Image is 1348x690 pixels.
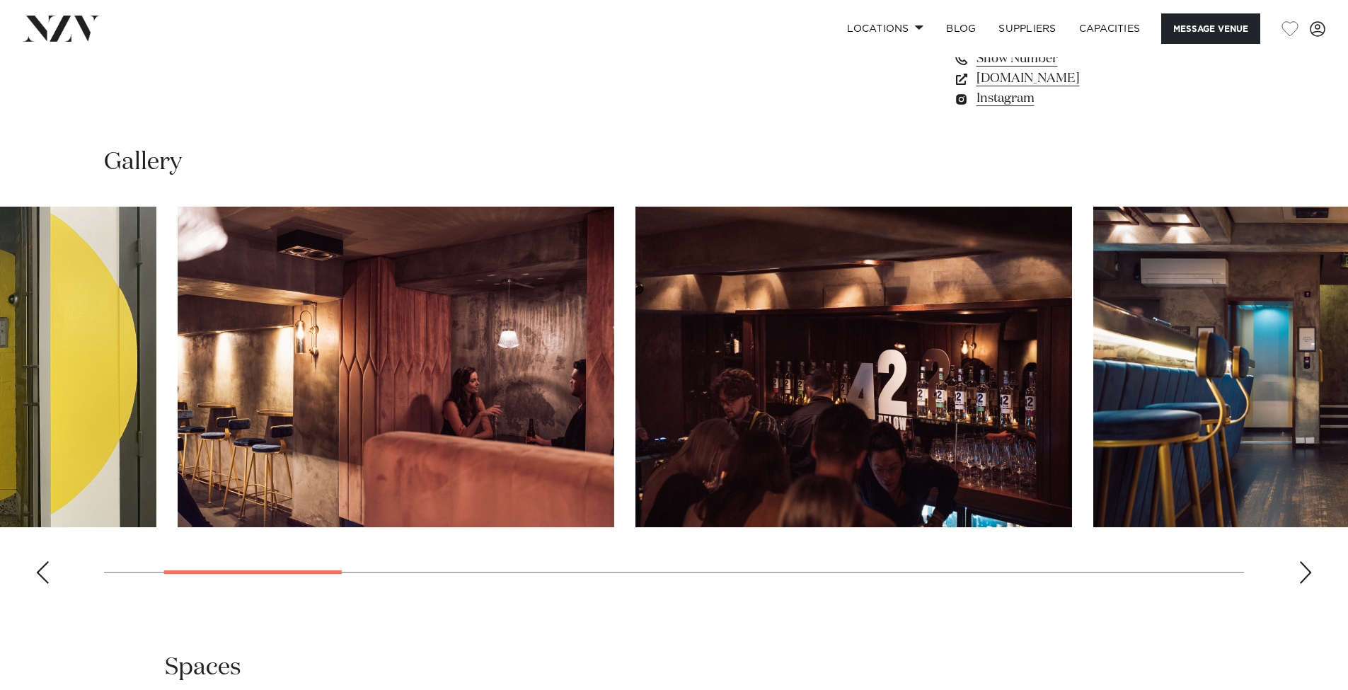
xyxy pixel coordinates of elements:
[987,13,1067,44] a: SUPPLIERS
[23,16,100,41] img: nzv-logo.png
[953,88,1184,108] a: Instagram
[165,652,241,684] h2: Spaces
[836,13,935,44] a: Locations
[953,69,1184,88] a: [DOMAIN_NAME]
[1161,13,1260,44] button: Message Venue
[953,49,1184,69] a: Show Number
[635,207,1072,527] swiper-slide: 3 / 16
[178,207,614,527] swiper-slide: 2 / 16
[935,13,987,44] a: BLOG
[1068,13,1152,44] a: Capacities
[104,146,182,178] h2: Gallery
